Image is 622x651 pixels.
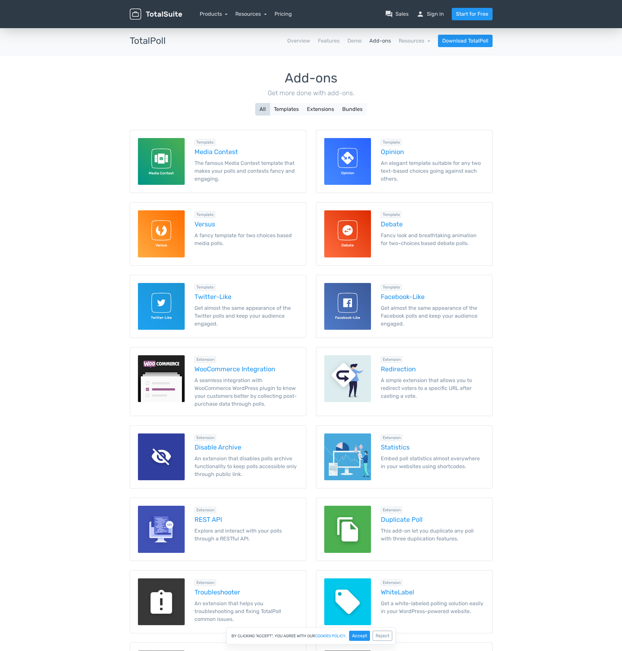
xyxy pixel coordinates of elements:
h5: WhiteLabel extension for TotalPoll [381,589,484,596]
p: A fancy template for two choices based media polls. [194,232,298,247]
img: WooCommerce Integration for TotalPoll [138,355,185,402]
div: Template [194,211,216,218]
a: Download TotalPoll [438,35,493,47]
a: personSign in [416,10,444,18]
h5: Debate template for TotalPoll [381,220,484,228]
p: A seamless integration with WooCommerce WordPress plugin to know your customers better by collect... [194,377,298,408]
div: Extension [381,356,403,363]
img: Debate for TotalPoll [324,210,371,257]
p: An extension that helps you troubleshooting and fixing TotalPoll common issues. [194,600,298,623]
h5: Disable Archive extension for TotalPoll [194,444,298,451]
a: Opinion for TotalPoll Template Opinion An elegant template suitable for any two text-based choice... [316,130,493,193]
div: Extension [194,507,216,513]
a: REST API for TotalPoll Extension REST API Explore and interact with your polls through a RESTful ... [130,498,306,561]
div: Extension [194,434,216,441]
a: Duplicate Poll for TotalPoll Extension Duplicate Poll This add-on let you duplicate any poll with... [316,498,493,561]
a: Media Contest for TotalPoll Template Media Contest The famous Media Contest template that makes y... [130,130,306,193]
div: Extension [381,507,403,513]
h3: TotalPoll [130,36,166,46]
h1: Add-ons [130,71,493,85]
a: WhiteLabel for TotalPoll Extension WhiteLabel Get a white-labeled polling solution easily in your... [316,570,493,633]
div: Template [381,139,402,146]
img: REST API for TotalPoll [138,506,185,553]
img: Disable Archive for TotalPoll [138,433,185,480]
a: Start for Free [452,8,493,20]
a: Resources [235,11,267,17]
h5: Troubleshooter extension for TotalPoll [194,589,298,596]
a: Twitter-Like for TotalPoll Template Twitter-Like Get almost the same appearance of the Twitter po... [130,275,306,338]
div: Template [194,139,216,146]
img: Versus for TotalPoll [138,210,185,257]
div: Template [381,284,402,290]
h5: WooCommerce Integration extension for TotalPoll [194,365,298,373]
a: Add-ons [369,37,391,45]
img: Duplicate Poll for TotalPoll [324,506,371,553]
button: Templates [270,103,303,115]
h5: Redirection extension for TotalPoll [381,365,484,373]
img: Facebook-Like for TotalPoll [324,283,371,330]
div: Template [194,284,216,290]
a: Redirection for TotalPoll Extension Redirection A simple extension that allows you to redirect vo... [316,347,493,416]
a: Facebook-Like for TotalPoll Template Facebook-Like Get almost the same appearance of the Facebook... [316,275,493,338]
a: Resources [399,38,430,44]
p: The famous Media Contest template that makes your polls and contests fancy and engaging. [194,159,298,183]
div: Template [381,211,402,218]
h5: Twitter-Like template for TotalPoll [194,293,298,300]
h5: Opinion template for TotalPoll [381,148,484,155]
button: Bundles [338,103,367,115]
button: All [255,103,270,115]
div: Extension [381,579,403,586]
h5: Media Contest template for TotalPoll [194,148,298,155]
p: Get almost the same appearance of the Facebook polls and keep your audience engaged. [381,304,484,328]
img: WhiteLabel for TotalPoll [324,578,371,625]
img: Redirection for TotalPoll [324,355,371,402]
a: Debate for TotalPoll Template Debate Fancy look and breathtaking animation for two-choices based ... [316,202,493,265]
div: Extension [194,356,216,363]
div: Extension [381,434,403,441]
a: Troubleshooter for TotalPoll Extension Troubleshooter An extension that helps you troubleshooting... [130,570,306,633]
img: TotalSuite for WordPress [130,9,182,20]
div: Extension [194,579,216,586]
p: Get more done with add-ons. [130,88,493,98]
a: Products [200,11,228,17]
img: Troubleshooter for TotalPoll [138,578,185,625]
p: An extension that disables polls archive functionality to keep polls accessible only through publ... [194,455,298,478]
h5: Duplicate Poll extension for TotalPoll [381,516,484,523]
p: Explore and interact with your polls through a RESTful API. [194,527,298,543]
p: Get a white-labeled polling solution easily in your WordPress-powered website. [381,600,484,615]
a: Pricing [275,10,292,18]
p: A simple extension that allows you to redirect voters to a specific URL after casting a vote. [381,377,484,400]
a: Statistics for TotalPoll Extension Statistics Embed poll statistics almost everywhere in your web... [316,425,493,488]
div: By clicking "Accept", you agree with our . [226,627,396,644]
img: Media Contest for TotalPoll [138,138,185,185]
img: Twitter-Like for TotalPoll [138,283,185,330]
p: Get almost the same appearance of the Twitter polls and keep your audience engaged. [194,304,298,328]
a: Disable Archive for TotalPoll Extension Disable Archive An extension that disables polls archive ... [130,425,306,488]
a: Features [318,37,340,45]
h5: Facebook-Like template for TotalPoll [381,293,484,300]
h5: REST API extension for TotalPoll [194,516,298,523]
a: Overview [287,37,310,45]
a: question_answerSales [385,10,409,18]
button: Accept [349,631,370,641]
p: Embed poll statistics almost everywhere in your websites using shortcodes. [381,455,484,470]
a: WooCommerce Integration for TotalPoll Extension WooCommerce Integration A seamless integration wi... [130,347,306,416]
span: person [416,10,424,18]
a: Versus for TotalPoll Template Versus A fancy template for two choices based media polls. [130,202,306,265]
h5: Versus template for TotalPoll [194,220,298,228]
span: question_answer [385,10,393,18]
img: Opinion for TotalPoll [324,138,371,185]
p: This add-on let you duplicate any poll with three duplication features. [381,527,484,543]
p: Fancy look and breathtaking animation for two-choices based debate polls. [381,232,484,247]
button: Reject [373,631,392,641]
p: An elegant template suitable for any two text-based choices going against each others. [381,159,484,183]
img: Statistics for TotalPoll [324,433,371,480]
button: Extensions [303,103,338,115]
a: cookies policy [315,634,345,638]
a: Demo [347,37,361,45]
h5: Statistics extension for TotalPoll [381,444,484,451]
